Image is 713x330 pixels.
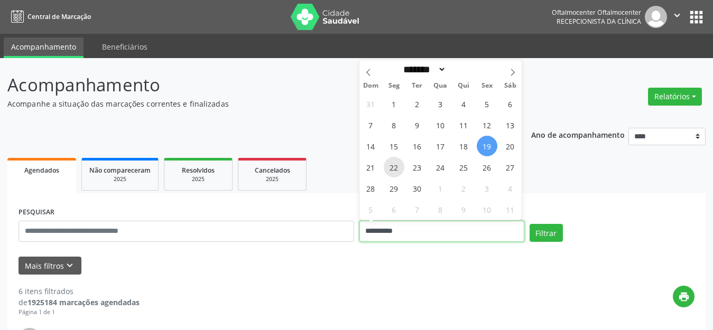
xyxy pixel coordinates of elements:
span: Setembro 19, 2025 [477,136,497,156]
div: de [18,297,140,308]
div: Oftalmocenter Oftalmocenter [552,8,641,17]
span: Qua [429,82,452,89]
span: Setembro 22, 2025 [384,157,404,177]
span: Setembro 27, 2025 [500,157,521,177]
div: 6 itens filtrados [18,286,140,297]
span: Setembro 15, 2025 [384,136,404,156]
span: Não compareceram [89,166,151,175]
span: Setembro 2, 2025 [407,93,428,114]
span: Setembro 24, 2025 [430,157,451,177]
span: Sáb [498,82,522,89]
span: Outubro 4, 2025 [500,178,521,199]
span: Outubro 1, 2025 [430,178,451,199]
span: Cancelados [255,166,290,175]
span: Ter [405,82,429,89]
span: Setembro 26, 2025 [477,157,497,177]
button: Filtrar [530,224,563,242]
span: Setembro 7, 2025 [360,115,381,135]
span: Agendados [24,166,59,175]
span: Setembro 20, 2025 [500,136,521,156]
span: Setembro 6, 2025 [500,93,521,114]
span: Setembro 29, 2025 [384,178,404,199]
i:  [671,10,683,21]
strong: 1925184 marcações agendadas [27,297,140,307]
i: keyboard_arrow_down [64,260,76,271]
span: Setembro 21, 2025 [360,157,381,177]
span: Agosto 31, 2025 [360,93,381,114]
span: Setembro 10, 2025 [430,115,451,135]
span: Outubro 8, 2025 [430,199,451,220]
div: 2025 [172,175,225,183]
a: Beneficiários [95,37,155,56]
span: Dom [359,82,383,89]
span: Recepcionista da clínica [557,17,641,26]
span: Setembro 25, 2025 [453,157,474,177]
button: apps [687,8,706,26]
span: Setembro 13, 2025 [500,115,521,135]
span: Outubro 11, 2025 [500,199,521,220]
a: Central de Marcação [7,8,91,25]
span: Central de Marcação [27,12,91,21]
button: Mais filtroskeyboard_arrow_down [18,257,81,275]
div: 2025 [246,175,299,183]
span: Outubro 7, 2025 [407,199,428,220]
span: Seg [382,82,405,89]
img: img [645,6,667,28]
select: Month [400,64,447,75]
span: Setembro 1, 2025 [384,93,404,114]
span: Setembro 9, 2025 [407,115,428,135]
span: Setembro 11, 2025 [453,115,474,135]
p: Ano de acompanhamento [531,128,625,141]
span: Setembro 23, 2025 [407,157,428,177]
label: PESQUISAR [18,204,54,221]
span: Outubro 10, 2025 [477,199,497,220]
span: Resolvidos [182,166,215,175]
span: Setembro 18, 2025 [453,136,474,156]
span: Outubro 6, 2025 [384,199,404,220]
span: Setembro 16, 2025 [407,136,428,156]
div: 2025 [89,175,151,183]
span: Qui [452,82,475,89]
span: Sex [475,82,498,89]
button: print [673,286,695,307]
p: Acompanhe a situação das marcações correntes e finalizadas [7,98,496,109]
span: Outubro 5, 2025 [360,199,381,220]
span: Setembro 28, 2025 [360,178,381,199]
span: Setembro 14, 2025 [360,136,381,156]
span: Setembro 12, 2025 [477,115,497,135]
span: Setembro 5, 2025 [477,93,497,114]
span: Outubro 3, 2025 [477,178,497,199]
i: print [678,291,690,303]
div: Página 1 de 1 [18,308,140,317]
span: Outubro 2, 2025 [453,178,474,199]
span: Outubro 9, 2025 [453,199,474,220]
button: Relatórios [648,88,702,106]
span: Setembro 17, 2025 [430,136,451,156]
input: Year [446,64,481,75]
a: Acompanhamento [4,37,84,58]
button:  [667,6,687,28]
span: Setembro 3, 2025 [430,93,451,114]
span: Setembro 8, 2025 [384,115,404,135]
span: Setembro 30, 2025 [407,178,428,199]
p: Acompanhamento [7,72,496,98]
span: Setembro 4, 2025 [453,93,474,114]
